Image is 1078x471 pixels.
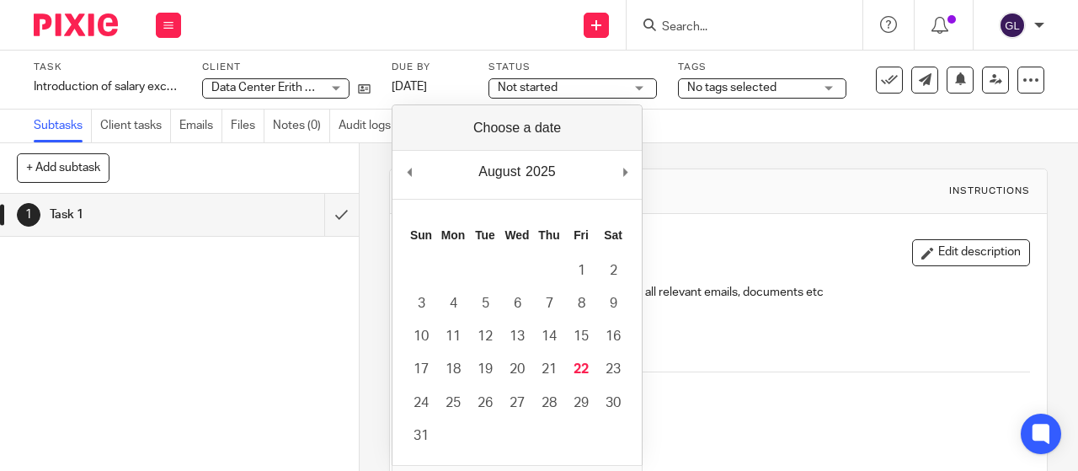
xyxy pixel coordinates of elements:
[469,353,501,386] button: 19
[565,254,597,287] button: 1
[179,110,222,142] a: Emails
[604,228,622,242] abbr: Saturday
[597,254,629,287] button: 2
[392,81,427,93] span: [DATE]
[437,387,469,420] button: 25
[231,110,264,142] a: Files
[405,387,437,420] button: 24
[678,61,846,74] label: Tags
[401,159,418,185] button: Previous Month
[660,20,812,35] input: Search
[616,159,633,185] button: Next Month
[533,287,565,320] button: 7
[437,287,469,320] button: 4
[504,228,529,242] abbr: Wednesday
[476,159,523,185] div: August
[202,61,371,74] label: Client
[949,185,1030,198] div: Instructions
[17,203,40,227] div: 1
[339,110,399,142] a: Audit logs
[17,153,109,182] button: + Add subtask
[597,387,629,420] button: 30
[211,82,323,94] span: Data Center Erith Ltd
[34,13,118,36] img: Pixie
[912,239,1030,266] button: Edit description
[501,287,533,320] button: 6
[597,320,629,353] button: 16
[498,82,558,94] span: Not started
[405,420,437,452] button: 31
[501,353,533,386] button: 20
[565,353,597,386] button: 22
[565,287,597,320] button: 8
[405,287,437,320] button: 3
[523,159,558,185] div: 2025
[469,320,501,353] button: 12
[437,353,469,386] button: 18
[410,228,432,242] abbr: Sunday
[50,202,221,227] h1: Task 1
[501,320,533,353] button: 13
[597,353,629,386] button: 23
[408,284,1029,301] p: Please refer to OVH salary exchange task for all relevant emails, documents etc
[405,320,437,353] button: 10
[999,12,1026,39] img: svg%3E
[34,61,181,74] label: Task
[437,320,469,353] button: 11
[565,320,597,353] button: 15
[34,110,92,142] a: Subtasks
[533,387,565,420] button: 28
[100,110,171,142] a: Client tasks
[469,387,501,420] button: 26
[574,228,589,242] abbr: Friday
[488,61,657,74] label: Status
[533,353,565,386] button: 21
[687,82,776,94] span: No tags selected
[538,228,559,242] abbr: Thursday
[475,228,495,242] abbr: Tuesday
[34,78,181,95] div: Introduction of salary exchange
[501,387,533,420] button: 27
[405,353,437,386] button: 17
[565,387,597,420] button: 29
[597,287,629,320] button: 9
[441,228,465,242] abbr: Monday
[392,61,467,74] label: Due by
[469,287,501,320] button: 5
[533,320,565,353] button: 14
[273,110,330,142] a: Notes (0)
